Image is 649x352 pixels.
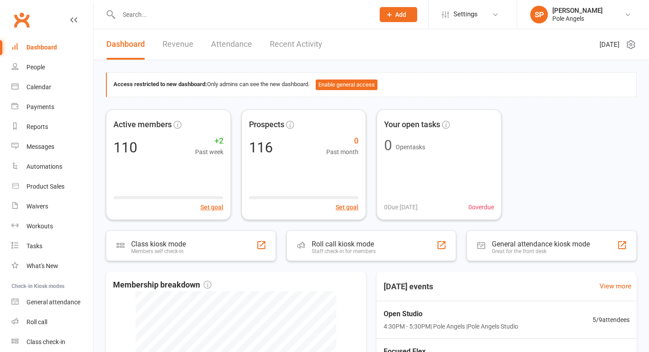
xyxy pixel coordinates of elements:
a: Recent Activity [270,29,322,60]
div: Calendar [26,83,51,91]
div: SP [530,6,548,23]
span: 5 / 9 attendees [592,315,630,325]
div: Product Sales [26,183,64,190]
a: Product Sales [11,177,93,197]
a: Revenue [162,29,193,60]
div: Roll call kiosk mode [312,240,376,248]
a: Attendance [211,29,252,60]
div: Staff check-in for members [312,248,376,254]
span: Your open tasks [384,118,440,131]
div: What's New [26,262,58,269]
span: Prospects [249,118,284,131]
a: Clubworx [11,9,33,31]
button: Set goal [336,202,358,212]
div: Class kiosk mode [131,240,186,248]
span: Membership breakdown [113,279,211,291]
a: Roll call [11,312,93,332]
span: [DATE] [600,39,619,50]
a: Class kiosk mode [11,332,93,352]
input: Search... [116,8,368,21]
a: Workouts [11,216,93,236]
div: Messages [26,143,54,150]
div: Great for the front desk [492,248,590,254]
a: General attendance kiosk mode [11,292,93,312]
div: 110 [113,140,137,155]
div: People [26,64,45,71]
span: Open Studio [384,308,518,320]
span: Open tasks [396,144,425,151]
div: 0 [384,138,392,152]
span: 4:30PM - 5:30PM | Pole Angels | Pole Angels Studio [384,322,518,331]
button: Set goal [200,202,223,212]
span: Settings [453,4,478,24]
div: General attendance [26,299,80,306]
div: Tasks [26,242,42,250]
span: 0 [326,135,358,148]
div: Payments [26,103,54,110]
div: Reports [26,123,48,130]
a: Automations [11,157,93,177]
a: Dashboard [106,29,145,60]
strong: Access restricted to new dashboard: [113,81,207,87]
a: View more [600,281,631,291]
div: Class check-in [26,338,65,345]
span: 0 overdue [468,202,494,212]
div: Automations [26,163,62,170]
div: Workouts [26,223,53,230]
span: 0 Due [DATE] [384,202,418,212]
a: Reports [11,117,93,137]
div: Waivers [26,203,48,210]
div: General attendance kiosk mode [492,240,590,248]
button: Enable general access [316,79,377,90]
div: [PERSON_NAME] [552,7,603,15]
div: Only admins can see the new dashboard. [113,79,630,90]
button: Add [380,7,417,22]
div: Dashboard [26,44,57,51]
span: Past week [195,147,223,157]
a: Tasks [11,236,93,256]
div: Roll call [26,318,47,326]
a: Waivers [11,197,93,216]
a: Dashboard [11,38,93,57]
span: +2 [195,135,223,148]
a: Payments [11,97,93,117]
span: Add [395,11,406,18]
div: 116 [249,140,273,155]
span: Past month [326,147,358,157]
a: Calendar [11,77,93,97]
a: What's New [11,256,93,276]
div: Members self check-in [131,248,186,254]
h3: [DATE] events [377,279,440,295]
a: Messages [11,137,93,157]
span: Active members [113,118,172,131]
div: Pole Angels [552,15,603,23]
a: People [11,57,93,77]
